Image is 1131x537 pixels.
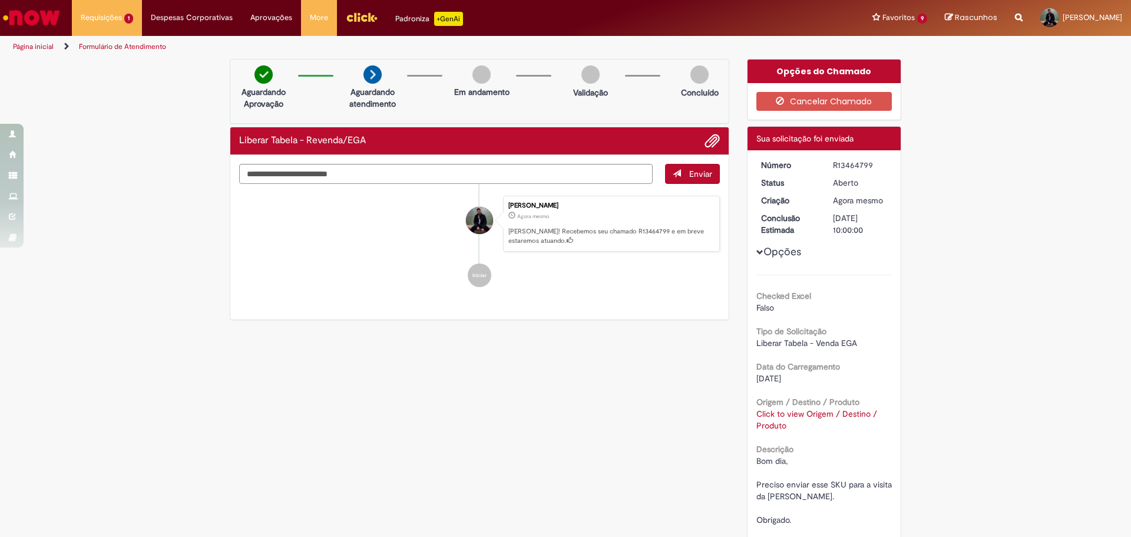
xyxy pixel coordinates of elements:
a: Formulário de Atendimento [79,42,166,51]
div: Padroniza [395,12,463,26]
img: click_logo_yellow_360x200.png [346,8,378,26]
div: 30/08/2025 10:32:24 [833,195,888,206]
span: [PERSON_NAME] [1063,12,1122,22]
b: Tipo de Solicitação [756,326,826,337]
a: Rascunhos [945,12,997,24]
b: Data do Carregamento [756,361,840,372]
div: [DATE] 10:00:00 [833,212,888,236]
div: R13464799 [833,159,888,171]
img: arrow-next.png [363,65,382,84]
dt: Criação [752,195,825,206]
img: ServiceNow [1,6,62,29]
img: img-circle-grey.png [472,65,491,84]
ul: Trilhas de página [9,36,745,58]
span: Bom dia, Preciso enviar esse SKU para a visita da [PERSON_NAME]. Obrigado. [756,456,894,525]
div: Opções do Chamado [748,60,901,83]
img: img-circle-grey.png [581,65,600,84]
li: Vinicius Garbellotto [239,196,720,252]
a: Página inicial [13,42,54,51]
ul: Histórico de tíquete [239,184,720,299]
span: Enviar [689,169,712,179]
span: Despesas Corporativas [151,12,233,24]
button: Cancelar Chamado [756,92,892,111]
textarea: Digite sua mensagem aqui... [239,164,653,184]
dt: Status [752,177,825,189]
b: Checked Excel [756,291,811,301]
b: Origem / Destino / Produto [756,397,859,407]
a: Click to view Origem / Destino / Produto [756,408,877,431]
img: check-circle-green.png [254,65,273,84]
p: Concluído [681,87,719,98]
p: Validação [573,87,608,98]
p: Aguardando atendimento [344,86,401,110]
p: Em andamento [454,86,510,98]
p: [PERSON_NAME]! Recebemos seu chamado R13464799 e em breve estaremos atuando. [508,227,713,245]
span: Favoritos [882,12,915,24]
button: Adicionar anexos [705,133,720,149]
time: 30/08/2025 10:32:24 [517,213,549,220]
span: 1 [124,14,133,24]
div: Aberto [833,177,888,189]
span: Agora mesmo [517,213,549,220]
img: img-circle-grey.png [690,65,709,84]
div: [PERSON_NAME] [508,202,713,209]
span: Agora mesmo [833,195,883,206]
span: Aprovações [250,12,292,24]
b: Descrição [756,444,793,454]
p: +GenAi [434,12,463,26]
span: Rascunhos [955,12,997,23]
dt: Conclusão Estimada [752,212,825,236]
span: Requisições [81,12,122,24]
span: [DATE] [756,373,781,384]
p: Aguardando Aprovação [235,86,292,110]
span: 9 [917,14,927,24]
div: Vinicius Garbellotto [466,207,493,234]
span: More [310,12,328,24]
h2: Liberar Tabela - Revenda/EGA Histórico de tíquete [239,136,366,146]
span: Liberar Tabela - Venda EGA [756,338,857,348]
dt: Número [752,159,825,171]
span: Falso [756,302,774,313]
span: Sua solicitação foi enviada [756,133,854,144]
button: Enviar [665,164,720,184]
